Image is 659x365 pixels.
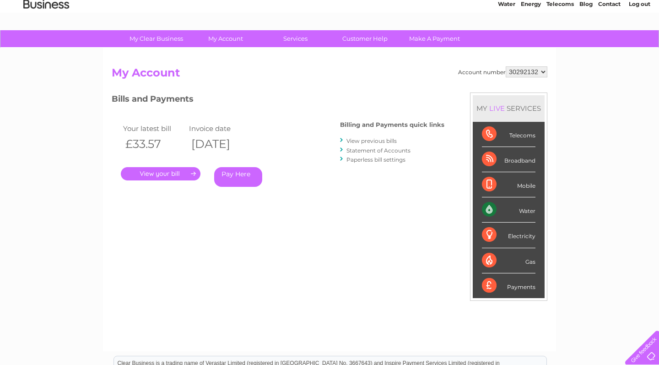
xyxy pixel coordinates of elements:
[486,5,550,16] a: 0333 014 3131
[473,95,545,121] div: MY SERVICES
[482,147,535,172] div: Broadband
[579,39,593,46] a: Blog
[340,121,444,128] h4: Billing and Payments quick links
[629,39,650,46] a: Log out
[23,24,70,52] img: logo.png
[214,167,262,187] a: Pay Here
[119,30,194,47] a: My Clear Business
[327,30,403,47] a: Customer Help
[482,122,535,147] div: Telecoms
[188,30,264,47] a: My Account
[346,147,411,154] a: Statement of Accounts
[346,156,405,163] a: Paperless bill settings
[521,39,541,46] a: Energy
[458,66,547,77] div: Account number
[112,66,547,84] h2: My Account
[546,39,574,46] a: Telecoms
[598,39,621,46] a: Contact
[482,248,535,273] div: Gas
[121,122,187,135] td: Your latest bill
[482,172,535,197] div: Mobile
[112,93,444,109] h3: Bills and Payments
[482,197,535,223] div: Water
[397,30,472,47] a: Make A Payment
[487,104,507,113] div: LIVE
[187,135,253,153] th: [DATE]
[498,39,515,46] a: Water
[121,135,187,153] th: £33.57
[121,167,200,180] a: .
[482,273,535,298] div: Payments
[258,30,333,47] a: Services
[187,122,253,135] td: Invoice date
[346,137,397,144] a: View previous bills
[114,5,546,44] div: Clear Business is a trading name of Verastar Limited (registered in [GEOGRAPHIC_DATA] No. 3667643...
[482,223,535,248] div: Electricity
